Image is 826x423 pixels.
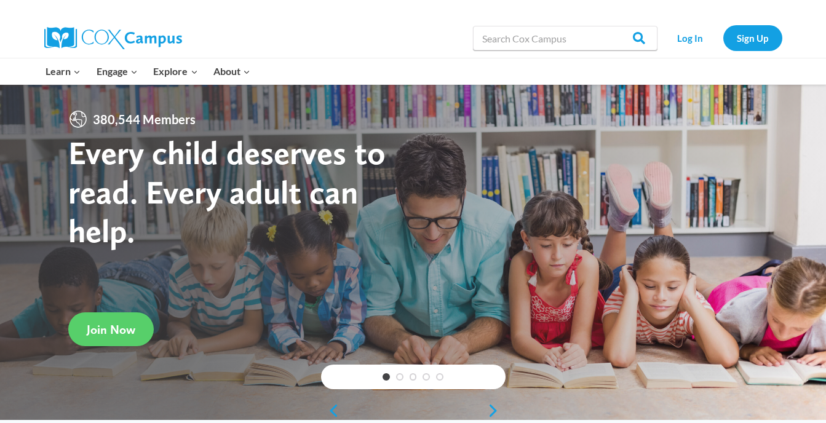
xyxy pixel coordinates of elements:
[46,63,81,79] span: Learn
[44,27,182,49] img: Cox Campus
[38,58,258,84] nav: Primary Navigation
[153,63,197,79] span: Explore
[423,373,430,381] a: 4
[68,133,386,250] strong: Every child deserves to read. Every adult can help.
[68,312,154,346] a: Join Now
[383,373,390,381] a: 1
[436,373,443,381] a: 5
[664,25,782,50] nav: Secondary Navigation
[213,63,250,79] span: About
[664,25,717,50] a: Log In
[87,322,135,337] span: Join Now
[396,373,403,381] a: 2
[88,109,201,129] span: 380,544 Members
[321,398,506,423] div: content slider buttons
[723,25,782,50] a: Sign Up
[473,26,657,50] input: Search Cox Campus
[487,403,506,418] a: next
[410,373,417,381] a: 3
[321,403,340,418] a: previous
[97,63,138,79] span: Engage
